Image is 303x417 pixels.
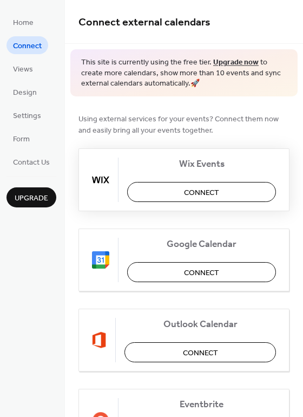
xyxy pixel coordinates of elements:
button: Connect [127,182,276,202]
span: Settings [13,110,41,122]
span: Views [13,64,33,75]
a: Views [6,60,39,77]
span: Google Calendar [127,238,276,250]
a: Form [6,129,36,147]
img: google [92,251,109,269]
span: Contact Us [13,157,50,168]
a: Contact Us [6,153,56,171]
img: outlook [92,331,107,349]
span: Connect external calendars [78,12,210,33]
span: Using external services for your events? Connect them now and easily bring all your events together. [78,113,289,136]
span: Connect [184,267,219,278]
span: Outlook Calendar [124,318,276,330]
a: Settings [6,106,48,124]
img: wix [92,171,109,188]
span: Connect [184,187,219,198]
span: Wix Events [127,158,276,170]
a: Upgrade now [213,55,259,70]
button: Connect [124,342,276,362]
span: Design [13,87,37,99]
button: Upgrade [6,187,56,207]
span: This site is currently using the free tier. to create more calendars, show more than 10 events an... [81,57,287,89]
span: Connect [183,347,218,359]
span: Form [13,134,30,145]
a: Design [6,83,43,101]
button: Connect [127,262,276,282]
span: Home [13,17,34,29]
span: Upgrade [15,193,48,204]
a: Home [6,13,40,31]
span: Connect [13,41,42,52]
a: Connect [6,36,48,54]
span: Eventbrite [127,399,276,410]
